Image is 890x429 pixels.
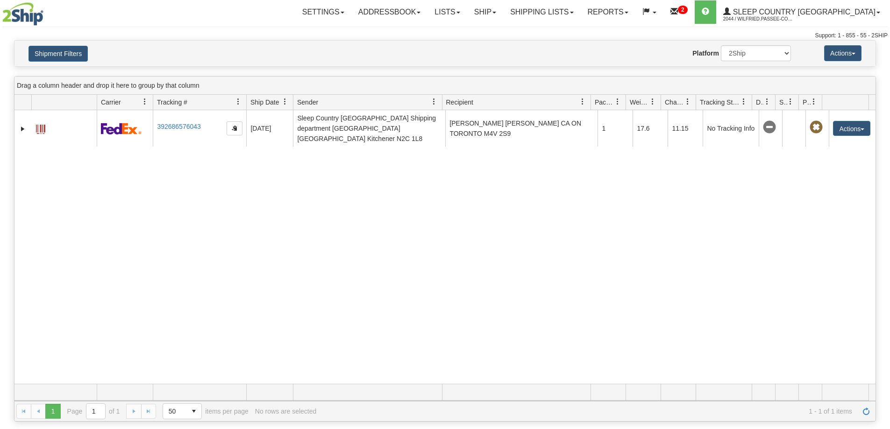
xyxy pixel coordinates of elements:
span: Weight [630,98,649,107]
a: Refresh [859,404,874,419]
div: No rows are selected [255,408,317,415]
label: Platform [692,49,719,58]
sup: 2 [678,6,688,14]
a: Settings [295,0,351,24]
a: Sender filter column settings [426,94,442,110]
a: 2 [663,0,695,24]
a: Lists [427,0,467,24]
a: Sleep Country [GEOGRAPHIC_DATA] 2044 / Wilfried.Passee-Coutrin [716,0,887,24]
span: items per page [163,403,249,419]
a: Expand [18,124,28,134]
button: Actions [833,121,870,136]
span: Ship Date [250,98,279,107]
a: Tracking Status filter column settings [736,94,752,110]
td: No Tracking Info [703,110,759,147]
td: Sleep Country [GEOGRAPHIC_DATA] Shipping department [GEOGRAPHIC_DATA] [GEOGRAPHIC_DATA] Kitchener... [293,110,445,147]
span: Page sizes drop down [163,403,202,419]
a: Recipient filter column settings [575,94,591,110]
span: 50 [169,407,181,416]
span: Sleep Country [GEOGRAPHIC_DATA] [731,8,876,16]
a: Addressbook [351,0,428,24]
input: Page 1 [86,404,105,419]
iframe: chat widget [869,167,889,262]
img: logo2044.jpg [2,2,43,26]
img: 2 - FedEx Express® [101,123,142,134]
span: 2044 / Wilfried.Passee-Coutrin [723,14,793,24]
a: Carrier filter column settings [137,94,153,110]
span: Packages [595,98,614,107]
span: Charge [665,98,684,107]
a: Packages filter column settings [610,94,626,110]
td: [DATE] [246,110,293,147]
span: 1 - 1 of 1 items [323,408,852,415]
span: Pickup Status [803,98,811,107]
span: No Tracking Info [763,121,776,134]
span: Pickup Not Assigned [810,121,823,134]
span: Carrier [101,98,121,107]
span: Sender [297,98,318,107]
span: Page 1 [45,404,60,419]
a: Charge filter column settings [680,94,696,110]
button: Shipment Filters [28,46,88,62]
a: Delivery Status filter column settings [759,94,775,110]
td: [PERSON_NAME] [PERSON_NAME] CA ON TORONTO M4V 2S9 [445,110,598,147]
a: Reports [581,0,635,24]
span: Shipment Issues [779,98,787,107]
span: Tracking # [157,98,187,107]
td: 17.6 [633,110,668,147]
a: Ship Date filter column settings [277,94,293,110]
div: Support: 1 - 855 - 55 - 2SHIP [2,32,888,40]
a: Tracking # filter column settings [230,94,246,110]
a: Weight filter column settings [645,94,661,110]
a: 392686576043 [157,123,200,130]
a: Pickup Status filter column settings [806,94,822,110]
span: select [186,404,201,419]
span: Tracking Status [700,98,740,107]
td: 11.15 [668,110,703,147]
button: Copy to clipboard [227,121,242,135]
a: Label [36,120,45,135]
td: 1 [598,110,633,147]
span: Delivery Status [756,98,764,107]
a: Shipping lists [503,0,580,24]
span: Recipient [446,98,473,107]
div: grid grouping header [14,77,876,95]
button: Actions [824,45,862,61]
a: Ship [467,0,503,24]
a: Shipment Issues filter column settings [783,94,798,110]
span: Page of 1 [67,403,120,419]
